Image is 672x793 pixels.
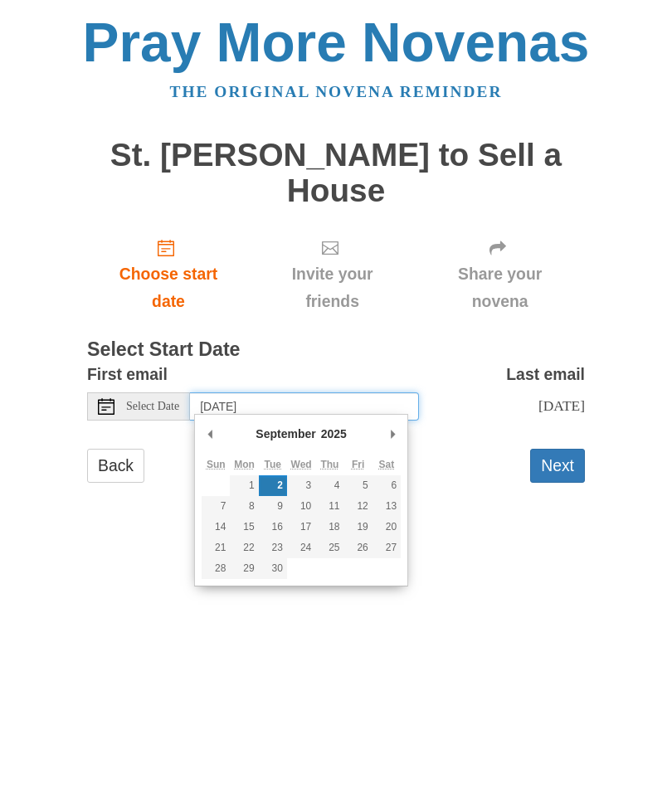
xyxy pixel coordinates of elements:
[287,496,315,517] button: 10
[315,496,343,517] button: 11
[87,449,144,483] a: Back
[530,449,585,483] button: Next
[250,225,415,324] div: Click "Next" to confirm your start date first.
[265,459,281,470] abbr: Tuesday
[87,339,585,361] h3: Select Start Date
[259,558,287,579] button: 30
[373,496,401,517] button: 13
[230,558,258,579] button: 29
[373,517,401,538] button: 20
[259,538,287,558] button: 23
[287,517,315,538] button: 17
[230,496,258,517] button: 8
[87,361,168,388] label: First email
[170,83,503,100] a: The original novena reminder
[207,459,226,470] abbr: Sunday
[87,225,250,324] a: Choose start date
[230,475,258,496] button: 1
[319,421,349,446] div: 2025
[415,225,585,324] div: Click "Next" to confirm your start date first.
[506,361,585,388] label: Last email
[230,517,258,538] button: 15
[259,517,287,538] button: 16
[344,538,373,558] button: 26
[287,538,315,558] button: 24
[202,538,230,558] button: 21
[287,475,315,496] button: 3
[253,421,318,446] div: September
[259,496,287,517] button: 9
[538,397,585,414] span: [DATE]
[259,475,287,496] button: 2
[315,538,343,558] button: 25
[379,459,395,470] abbr: Saturday
[202,517,230,538] button: 14
[315,475,343,496] button: 4
[202,421,218,446] button: Previous Month
[83,12,590,73] a: Pray More Novenas
[104,260,233,315] span: Choose start date
[87,138,585,208] h1: St. [PERSON_NAME] to Sell a House
[230,538,258,558] button: 22
[352,459,364,470] abbr: Friday
[291,459,312,470] abbr: Wednesday
[344,475,373,496] button: 5
[315,517,343,538] button: 18
[234,459,255,470] abbr: Monday
[384,421,401,446] button: Next Month
[190,392,419,421] input: Use the arrow keys to pick a date
[202,558,230,579] button: 28
[126,401,179,412] span: Select Date
[266,260,398,315] span: Invite your friends
[373,475,401,496] button: 6
[320,459,338,470] abbr: Thursday
[344,517,373,538] button: 19
[373,538,401,558] button: 27
[431,260,568,315] span: Share your novena
[202,496,230,517] button: 7
[344,496,373,517] button: 12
